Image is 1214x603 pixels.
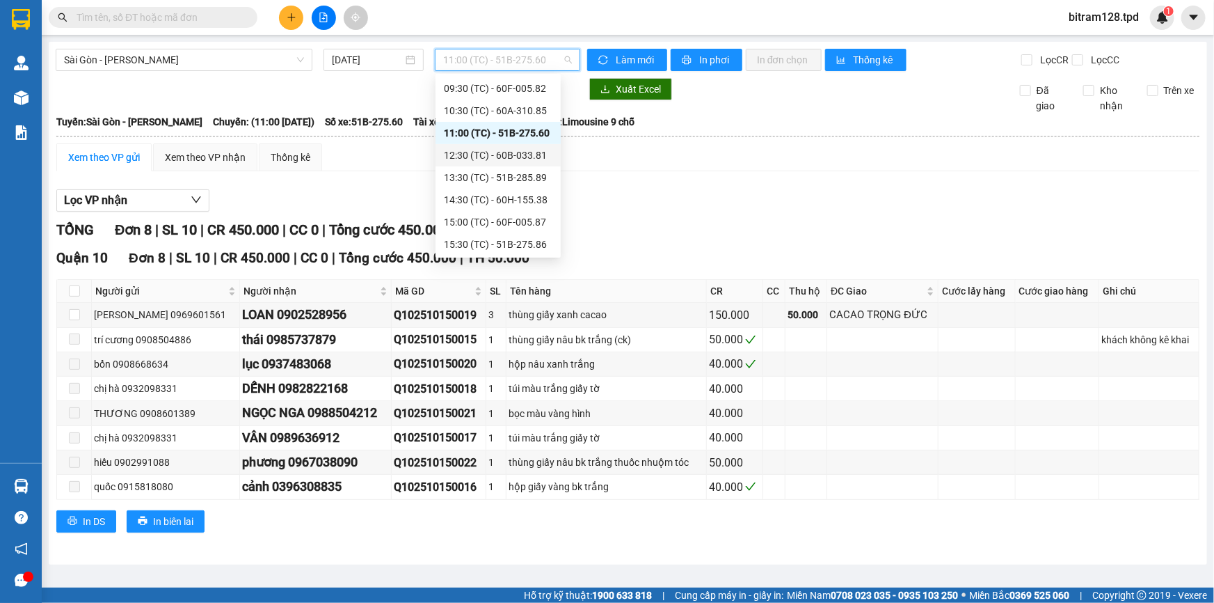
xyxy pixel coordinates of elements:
span: | [200,221,204,238]
div: 1 [488,479,504,494]
div: trí cương 0908504886 [94,332,237,347]
span: bar-chart [836,55,848,66]
div: Q102510150015 [394,331,484,348]
div: Q102510150022 [394,454,484,471]
span: search [58,13,67,22]
span: Sài Gòn - Phương Lâm [64,49,304,70]
div: bọc màu vàng hình [509,406,704,421]
strong: 1900 633 818 [592,590,652,601]
div: 09:30 (TC) - 60F-005.82 [444,81,552,96]
th: Ghi chú [1099,280,1199,303]
div: thùng giấy nâu bk trắng thuốc nhuộm tóc [509,455,704,470]
button: aim [344,6,368,30]
div: 1 [488,406,504,421]
div: Q102510150021 [394,405,484,422]
span: | [155,221,159,238]
div: 50.000 [788,307,825,322]
span: | [169,250,173,266]
input: Tìm tên, số ĐT hoặc mã đơn [77,10,241,25]
td: Q102510150018 [392,377,486,401]
img: warehouse-icon [14,479,29,494]
td: Q102510150021 [392,401,486,425]
span: CR 450.000 [221,250,290,266]
div: 14:30 (TC) - 60H-155.38 [444,192,552,207]
span: Tổng cước 450.000 [329,221,448,238]
strong: 0369 525 060 [1009,590,1069,601]
img: warehouse-icon [14,91,29,105]
span: printer [138,516,147,527]
span: printer [67,516,77,527]
button: file-add [312,6,336,30]
div: 40.000 [709,429,760,446]
div: 150.000 [709,306,760,324]
button: syncLàm mới [587,49,667,71]
div: khách không kê khai [1101,332,1197,347]
div: DẾNH 0982822168 [242,379,389,398]
span: TH 50.000 [467,250,529,266]
button: printerIn DS [56,510,116,533]
th: SL [486,280,506,303]
img: icon-new-feature [1156,11,1169,24]
div: 3 [488,307,504,322]
sup: 1 [1164,6,1174,16]
span: CC 0 [289,221,319,238]
th: Thu hộ [785,280,828,303]
div: 1 [488,381,504,396]
button: caret-down [1181,6,1206,30]
div: thùng giấy nâu bk trắng (ck) [509,332,704,347]
span: Đơn 8 [115,221,152,238]
span: check [745,334,756,345]
td: Q102510150017 [392,426,486,451]
span: Loại xe: Limousine 9 chỗ [527,114,634,130]
span: Đơn 8 [129,250,166,266]
span: Xuất Excel [616,81,661,97]
span: download [600,84,610,95]
span: In DS [83,514,105,529]
div: hộp giấy vàng bk trắng [509,479,704,494]
div: 1 [488,357,504,372]
div: 40.000 [709,405,760,422]
div: 15:00 (TC) - 60F-005.87 [444,214,552,230]
button: printerIn biên lai [127,510,205,533]
img: logo-vxr [12,9,30,30]
div: Q102510150019 [394,306,484,324]
div: chị hà 0932098331 [94,430,237,446]
div: Q102510150017 [394,429,484,446]
input: 15/10/2025 [332,52,403,68]
div: hiếu 0902991088 [94,455,237,470]
div: chị hà 0932098331 [94,381,237,396]
span: In phơi [699,52,731,68]
span: printer [682,55,694,66]
span: | [460,250,463,266]
span: plus [287,13,296,22]
div: Thống kê [271,150,310,165]
div: 10:30 (TC) - 60A-310.85 [444,103,552,118]
div: cảnh 0396308835 [242,477,389,496]
span: | [1080,588,1082,603]
span: Người gửi [95,283,225,299]
div: 40.000 [709,380,760,398]
span: 1 [1166,6,1171,16]
span: Tổng cước 450.000 [339,250,456,266]
div: 1 [488,455,504,470]
button: printerIn phơi [671,49,742,71]
span: sync [598,55,610,66]
td: Q102510150020 [392,352,486,377]
div: hộp nâu xanh trắng [509,357,704,372]
div: CACAO TRỌNG ĐỨC [829,307,936,324]
span: Làm mới [616,52,656,68]
div: 11:00 (TC) - 51B-275.60 [444,125,552,141]
span: Chuyến: (11:00 [DATE]) [213,114,314,130]
span: file-add [319,13,328,22]
button: Lọc VP nhận [56,189,209,212]
div: 12:30 (TC) - 60B-033.81 [444,148,552,163]
div: thùng giấy xanh cacao [509,307,704,322]
td: Q102510150019 [392,303,486,327]
div: phương 0967038090 [242,453,389,472]
th: CR [707,280,763,303]
span: ĐC Giao [831,283,924,299]
span: | [332,250,335,266]
b: Tuyến: Sài Gòn - [PERSON_NAME] [56,116,202,127]
span: Lọc CC [1085,52,1121,68]
div: túi màu trắng giấy tờ [509,430,704,446]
